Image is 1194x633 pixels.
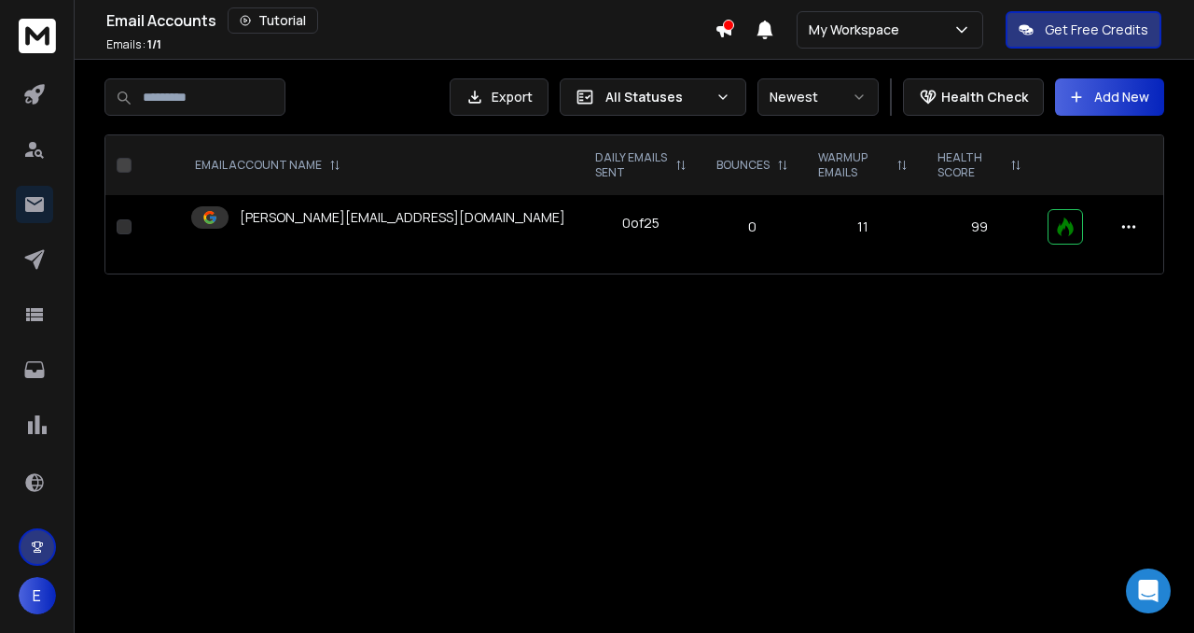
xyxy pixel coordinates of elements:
[757,78,879,116] button: Newest
[106,7,715,34] div: Email Accounts
[818,150,889,180] p: WARMUP EMAILS
[1045,21,1148,39] p: Get Free Credits
[937,150,1003,180] p: HEALTH SCORE
[903,78,1044,116] button: Health Check
[19,577,56,614] button: E
[1126,569,1171,613] div: Open Intercom Messenger
[716,158,770,173] p: BOUNCES
[106,37,161,52] p: Emails :
[941,88,1028,106] p: Health Check
[595,150,668,180] p: DAILY EMAILS SENT
[605,88,708,106] p: All Statuses
[240,208,565,227] p: [PERSON_NAME][EMAIL_ADDRESS][DOMAIN_NAME]
[923,195,1036,259] td: 99
[195,158,340,173] div: EMAIL ACCOUNT NAME
[450,78,548,116] button: Export
[147,36,161,52] span: 1 / 1
[622,214,659,232] div: 0 of 25
[1055,78,1164,116] button: Add New
[809,21,907,39] p: My Workspace
[803,195,923,259] td: 11
[713,218,792,236] p: 0
[1006,11,1161,49] button: Get Free Credits
[228,7,318,34] button: Tutorial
